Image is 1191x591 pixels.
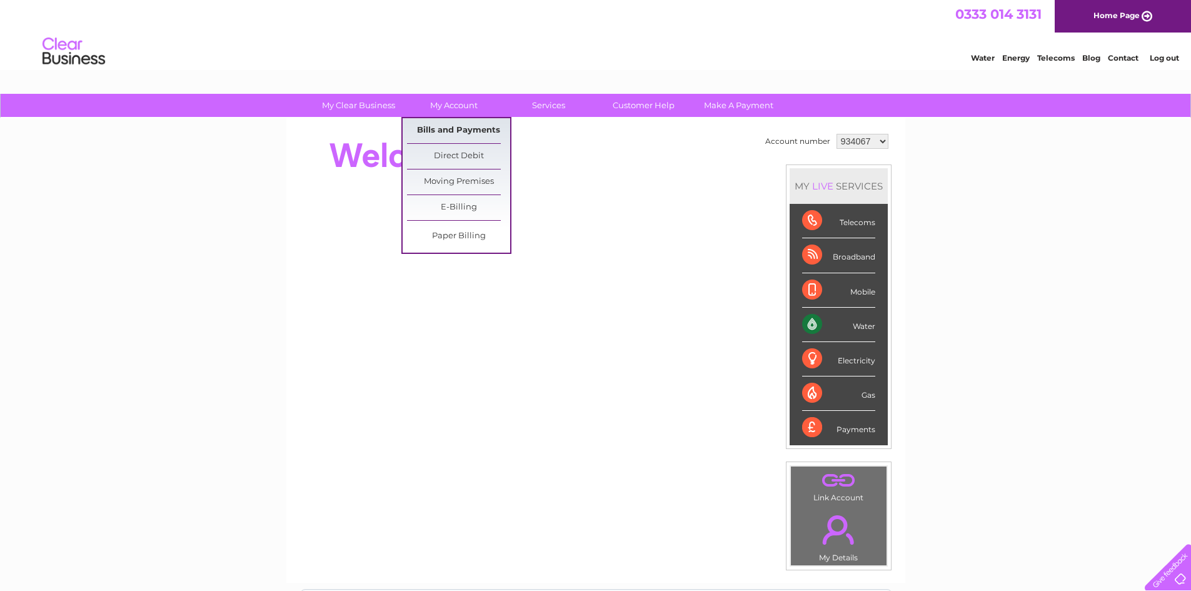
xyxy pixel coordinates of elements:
[794,508,883,552] a: .
[810,180,836,192] div: LIVE
[1082,53,1100,63] a: Blog
[802,204,875,238] div: Telecoms
[794,470,883,492] a: .
[407,224,510,249] a: Paper Billing
[592,94,695,117] a: Customer Help
[802,273,875,308] div: Mobile
[1108,53,1138,63] a: Contact
[407,195,510,220] a: E-Billing
[407,118,510,143] a: Bills and Payments
[802,238,875,273] div: Broadband
[802,342,875,376] div: Electricity
[1037,53,1075,63] a: Telecoms
[790,505,887,566] td: My Details
[687,94,790,117] a: Make A Payment
[790,168,888,204] div: MY SERVICES
[802,376,875,411] div: Gas
[497,94,600,117] a: Services
[802,411,875,445] div: Payments
[407,169,510,194] a: Moving Premises
[762,131,833,152] td: Account number
[42,33,106,71] img: logo.png
[407,144,510,169] a: Direct Debit
[955,6,1042,22] a: 0333 014 3131
[1150,53,1179,63] a: Log out
[802,308,875,342] div: Water
[971,53,995,63] a: Water
[1002,53,1030,63] a: Energy
[307,94,410,117] a: My Clear Business
[301,7,892,61] div: Clear Business is a trading name of Verastar Limited (registered in [GEOGRAPHIC_DATA] No. 3667643...
[402,94,505,117] a: My Account
[790,466,887,505] td: Link Account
